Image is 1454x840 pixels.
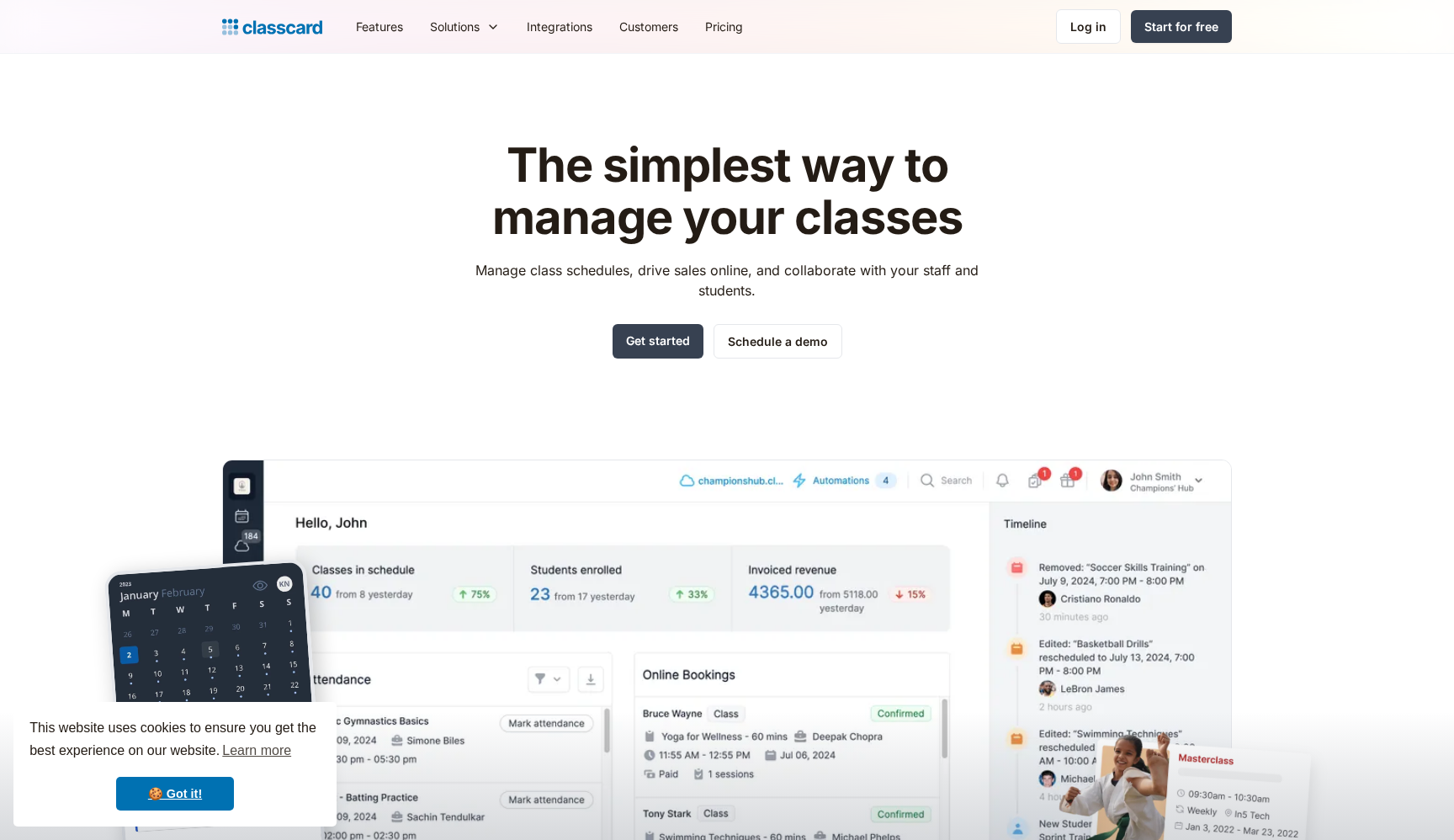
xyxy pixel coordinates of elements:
a: Schedule a demo [714,324,842,359]
div: cookieconsent [13,702,337,827]
p: Manage class schedules, drive sales online, and collaborate with your staff and students. [460,260,995,300]
a: Start for free [1131,10,1232,43]
a: Get started [613,324,703,359]
div: Start for free [1144,18,1218,35]
a: dismiss cookie message [116,777,234,811]
a: Customers [606,8,692,45]
a: Pricing [692,8,756,45]
div: Log in [1070,18,1106,35]
div: Solutions [417,8,513,45]
div: Solutions [430,18,480,35]
a: Features [342,8,417,45]
span: This website uses cookies to ensure you get the best experience on our website. [29,718,321,763]
h1: The simplest way to manage your classes [460,140,995,243]
a: Log in [1056,9,1121,44]
a: learn more about cookies [220,738,294,763]
a: Integrations [513,8,606,45]
a: home [222,15,322,39]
